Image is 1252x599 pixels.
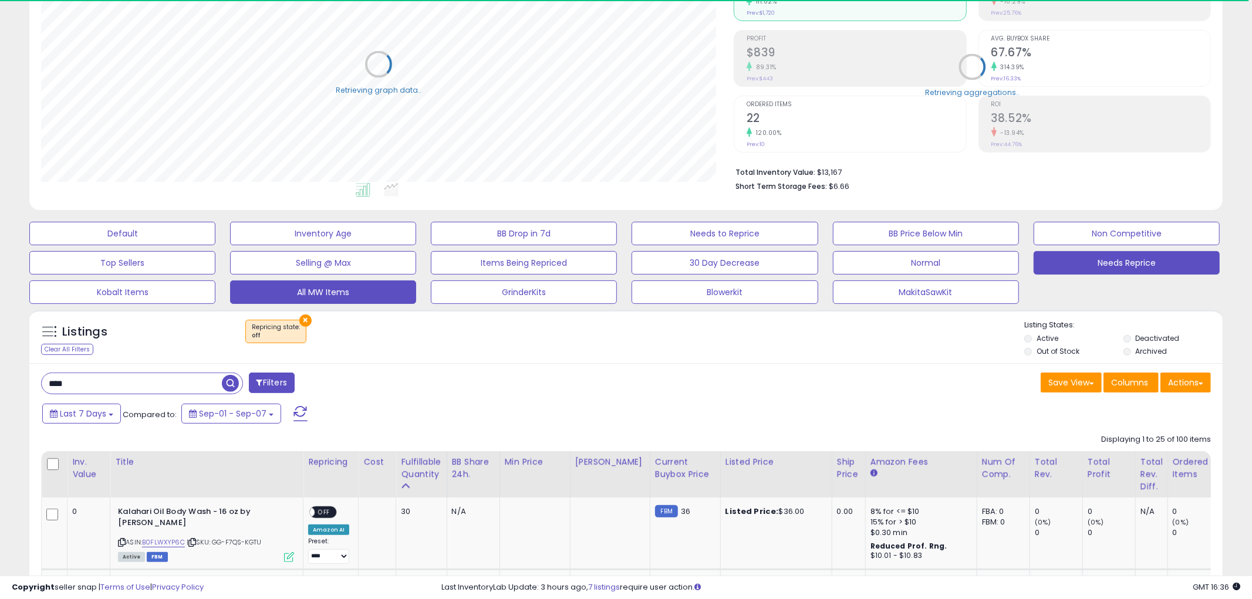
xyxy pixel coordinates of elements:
div: Retrieving aggregations.. [925,87,1020,97]
button: All MW Items [230,280,416,304]
button: Kobalt Items [29,280,215,304]
div: seller snap | | [12,582,204,593]
button: MakitaSawKit [833,280,1019,304]
button: Selling @ Max [230,251,416,275]
button: Default [29,222,215,245]
button: Needs Reprice [1034,251,1220,275]
button: Normal [833,251,1019,275]
button: GrinderKits [431,280,617,304]
strong: Copyright [12,581,55,593]
button: Non Competitive [1034,222,1220,245]
button: BB Drop in 7d [431,222,617,245]
button: Blowerkit [632,280,818,304]
button: Items Being Repriced [431,251,617,275]
div: Retrieving graph data.. [336,84,421,95]
button: 30 Day Decrease [632,251,818,275]
button: BB Price Below Min [833,222,1019,245]
button: Needs to Reprice [632,222,818,245]
button: Inventory Age [230,222,416,245]
button: Top Sellers [29,251,215,275]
